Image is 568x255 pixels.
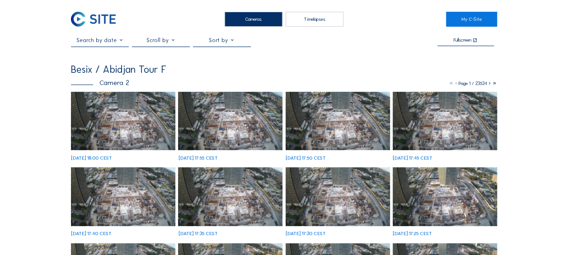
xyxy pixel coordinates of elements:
[71,92,175,151] img: image_53517943
[446,12,497,27] a: My C-Site
[71,65,166,75] div: Besix / Abidjan Tour F
[71,12,122,27] a: C-SITE Logo
[286,12,343,27] div: Timelapses
[393,167,497,226] img: image_53517695
[71,37,129,43] input: Search by date 󰅀
[459,80,487,86] span: Page 1 / 23534
[286,231,326,236] div: [DATE] 17:30 CEST
[71,231,112,236] div: [DATE] 17:40 CEST
[178,92,282,151] img: image_53517839
[286,167,390,226] img: image_53517717
[178,156,217,161] div: [DATE] 17:55 CEST
[71,167,175,226] img: image_53517770
[393,156,432,161] div: [DATE] 17:45 CEST
[71,156,112,161] div: [DATE] 18:00 CEST
[286,156,326,161] div: [DATE] 17:50 CEST
[71,79,129,86] div: Camera 2
[178,231,217,236] div: [DATE] 17:35 CEST
[178,167,282,226] img: image_53517750
[393,231,432,236] div: [DATE] 17:25 CEST
[393,92,497,151] img: image_53517783
[225,12,282,27] div: Cameras
[71,12,116,27] img: C-SITE Logo
[454,38,471,43] div: Fullscreen
[286,92,390,151] img: image_53517817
